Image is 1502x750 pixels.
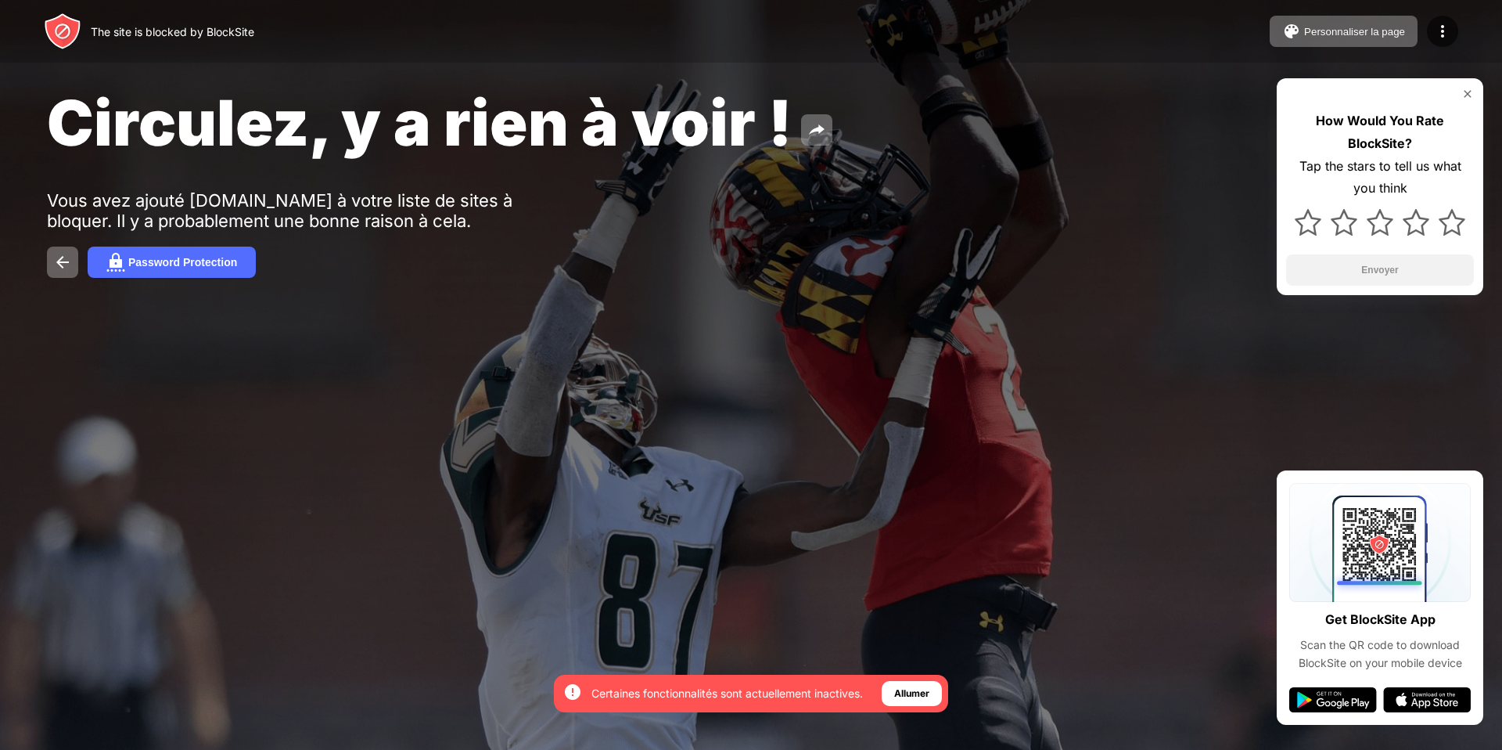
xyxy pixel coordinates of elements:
[47,85,792,160] span: Circulez, y a rien à voir !
[1383,687,1471,712] img: app-store.svg
[91,25,254,38] div: The site is blocked by BlockSite
[1367,209,1393,236] img: star.svg
[1286,155,1474,200] div: Tap the stars to tell us what you think
[1461,88,1474,100] img: rate-us-close.svg
[88,247,256,278] button: Password Protection
[1289,636,1471,672] div: Scan the QR code to download BlockSite on your mobile device
[1403,209,1429,236] img: star.svg
[807,121,826,139] img: share.svg
[106,253,125,272] img: password.svg
[1295,209,1321,236] img: star.svg
[44,13,81,50] img: header-logo.svg
[563,683,582,701] img: error-circle-white.svg
[1325,608,1436,631] div: Get BlockSite App
[1289,483,1471,602] img: qrcode.svg
[1282,22,1301,41] img: pallet.svg
[1289,687,1377,712] img: google-play.svg
[1286,254,1474,286] button: Envoyer
[894,686,929,701] div: Allumer
[1439,209,1465,236] img: star.svg
[1331,209,1357,236] img: star.svg
[53,253,72,272] img: back.svg
[47,190,530,231] div: Vous avez ajouté [DOMAIN_NAME] à votre liste de sites à bloquer. Il y a probablement une bonne ra...
[1304,26,1405,38] div: Personnaliser la page
[1286,110,1474,155] div: How Would You Rate BlockSite?
[1270,16,1418,47] button: Personnaliser la page
[128,256,237,269] div: Password Protection
[1433,22,1452,41] img: menu-icon.svg
[591,686,863,701] div: Certaines fonctionnalités sont actuellement inactives.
